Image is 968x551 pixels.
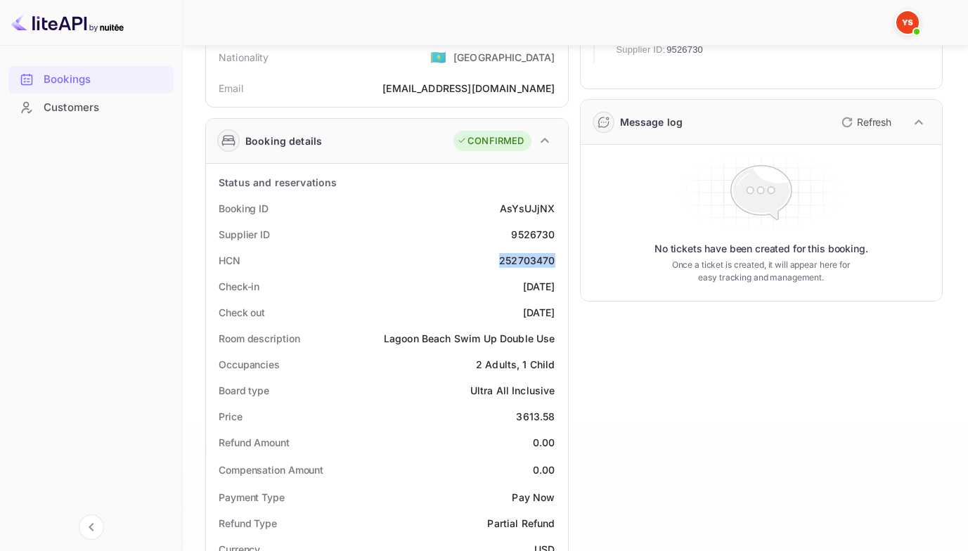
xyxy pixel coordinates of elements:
[516,409,555,424] div: 3613.58
[511,227,555,242] div: 9526730
[11,11,124,34] img: LiteAPI logo
[219,357,280,372] div: Occupancies
[500,201,555,216] div: AsYsUJjNX
[219,435,290,450] div: Refund Amount
[8,94,174,122] div: Customers
[476,357,555,372] div: 2 Adults, 1 Child
[617,43,666,57] span: Supplier ID:
[219,516,277,531] div: Refund Type
[219,383,269,398] div: Board type
[219,201,269,216] div: Booking ID
[219,305,265,320] div: Check out
[44,72,167,88] div: Bookings
[219,175,337,190] div: Status and reservations
[245,134,322,148] div: Booking details
[533,435,555,450] div: 0.00
[219,331,299,346] div: Room description
[654,242,868,256] p: No tickets have been created for this booking.
[219,462,323,477] div: Compensation Amount
[219,409,243,424] div: Price
[523,305,555,320] div: [DATE]
[620,115,683,129] div: Message log
[453,50,555,65] div: [GEOGRAPHIC_DATA]
[487,516,555,531] div: Partial Refund
[457,134,524,148] div: CONFIRMED
[384,331,555,346] div: Lagoon Beach Swim Up Double Use
[8,94,174,120] a: Customers
[219,490,285,505] div: Payment Type
[79,514,104,540] button: Collapse navigation
[833,111,897,134] button: Refresh
[430,44,446,70] span: United States
[499,253,555,268] div: 252703470
[219,81,243,96] div: Email
[665,259,858,284] p: Once a ticket is created, it will appear here for easy tracking and management.
[8,66,174,92] a: Bookings
[219,50,269,65] div: Nationality
[382,81,555,96] div: [EMAIL_ADDRESS][DOMAIN_NAME]
[219,279,259,294] div: Check-in
[219,227,270,242] div: Supplier ID
[666,43,703,57] span: 9526730
[470,383,555,398] div: Ultra All Inclusive
[8,66,174,93] div: Bookings
[523,279,555,294] div: [DATE]
[896,11,919,34] img: Yandex Support
[857,115,891,129] p: Refresh
[512,490,555,505] div: Pay Now
[219,253,240,268] div: HCN
[533,462,555,477] div: 0.00
[44,100,167,116] div: Customers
